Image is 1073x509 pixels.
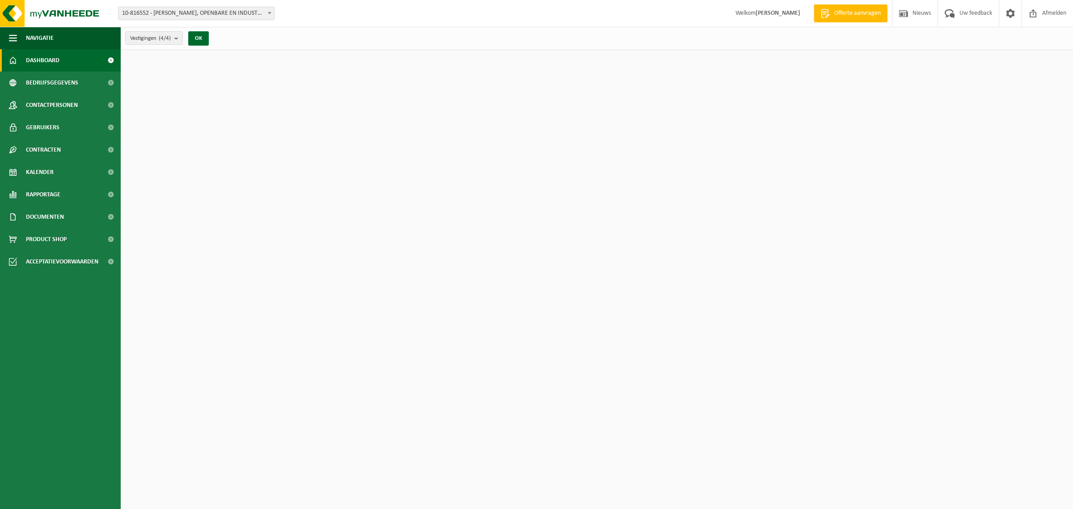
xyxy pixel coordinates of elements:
[188,31,209,46] button: OK
[26,49,59,72] span: Dashboard
[26,250,98,273] span: Acceptatievoorwaarden
[26,139,61,161] span: Contracten
[118,7,275,20] span: 10-816552 - VICTOR PEETERS, OPENBARE EN INDUSTRIËLE WERKEN HERENTALS - HERENTALS
[26,228,67,250] span: Product Shop
[159,35,171,41] count: (4/4)
[756,10,800,17] strong: [PERSON_NAME]
[125,31,183,45] button: Vestigingen(4/4)
[26,72,78,94] span: Bedrijfsgegevens
[26,206,64,228] span: Documenten
[832,9,883,18] span: Offerte aanvragen
[26,183,60,206] span: Rapportage
[130,32,171,45] span: Vestigingen
[26,161,54,183] span: Kalender
[26,94,78,116] span: Contactpersonen
[814,4,887,22] a: Offerte aanvragen
[26,116,59,139] span: Gebruikers
[26,27,54,49] span: Navigatie
[118,7,274,20] span: 10-816552 - VICTOR PEETERS, OPENBARE EN INDUSTRIËLE WERKEN HERENTALS - HERENTALS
